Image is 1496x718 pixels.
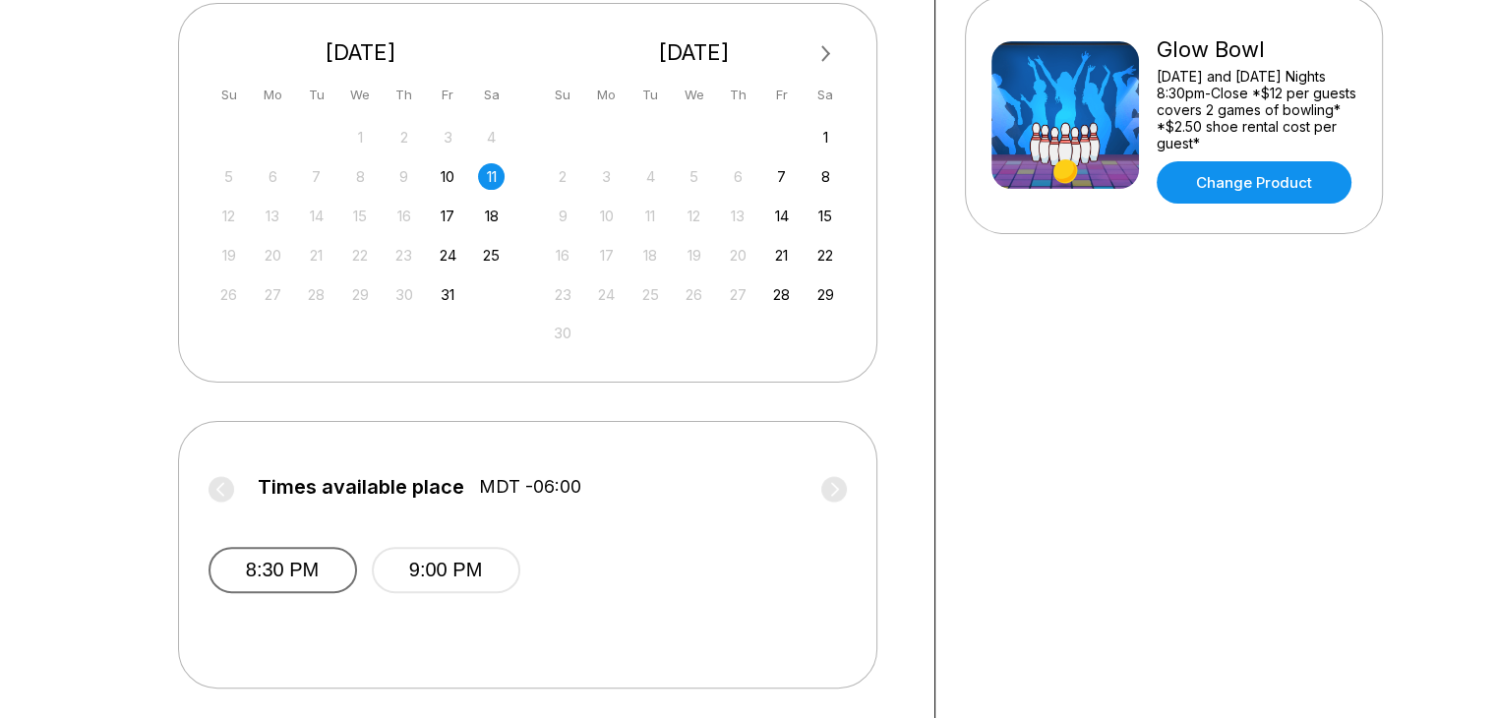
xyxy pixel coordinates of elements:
[435,242,461,269] div: Choose Friday, October 24th, 2025
[542,39,847,66] div: [DATE]
[550,242,576,269] div: Not available Sunday, November 16th, 2025
[215,163,242,190] div: Not available Sunday, October 5th, 2025
[479,476,581,498] span: MDT -06:00
[303,242,329,269] div: Not available Tuesday, October 21st, 2025
[812,82,839,108] div: Sa
[347,281,374,308] div: Not available Wednesday, October 29th, 2025
[390,203,417,229] div: Not available Thursday, October 16th, 2025
[812,281,839,308] div: Choose Saturday, November 29th, 2025
[435,163,461,190] div: Choose Friday, October 10th, 2025
[681,82,707,108] div: We
[209,547,357,593] button: 8:30 PM
[213,122,509,308] div: month 2025-10
[478,163,505,190] div: Choose Saturday, October 11th, 2025
[681,163,707,190] div: Not available Wednesday, November 5th, 2025
[435,281,461,308] div: Choose Friday, October 31st, 2025
[547,122,842,347] div: month 2025-11
[478,82,505,108] div: Sa
[768,242,795,269] div: Choose Friday, November 21st, 2025
[812,163,839,190] div: Choose Saturday, November 8th, 2025
[637,242,664,269] div: Not available Tuesday, November 18th, 2025
[593,242,620,269] div: Not available Monday, November 17th, 2025
[768,281,795,308] div: Choose Friday, November 28th, 2025
[637,203,664,229] div: Not available Tuesday, November 11th, 2025
[812,203,839,229] div: Choose Saturday, November 15th, 2025
[681,203,707,229] div: Not available Wednesday, November 12th, 2025
[725,203,751,229] div: Not available Thursday, November 13th, 2025
[1157,68,1356,151] div: [DATE] and [DATE] Nights 8:30pm-Close *$12 per guests covers 2 games of bowling* *$2.50 shoe rent...
[390,281,417,308] div: Not available Thursday, October 30th, 2025
[1157,161,1351,204] a: Change Product
[347,203,374,229] div: Not available Wednesday, October 15th, 2025
[435,124,461,150] div: Not available Friday, October 3rd, 2025
[260,163,286,190] div: Not available Monday, October 6th, 2025
[303,281,329,308] div: Not available Tuesday, October 28th, 2025
[637,82,664,108] div: Tu
[593,203,620,229] div: Not available Monday, November 10th, 2025
[725,82,751,108] div: Th
[215,82,242,108] div: Su
[390,82,417,108] div: Th
[478,242,505,269] div: Choose Saturday, October 25th, 2025
[810,38,842,70] button: Next Month
[725,163,751,190] div: Not available Thursday, November 6th, 2025
[637,281,664,308] div: Not available Tuesday, November 25th, 2025
[478,203,505,229] div: Choose Saturday, October 18th, 2025
[260,242,286,269] div: Not available Monday, October 20th, 2025
[303,82,329,108] div: Tu
[991,41,1139,189] img: Glow Bowl
[637,163,664,190] div: Not available Tuesday, November 4th, 2025
[390,163,417,190] div: Not available Thursday, October 9th, 2025
[303,163,329,190] div: Not available Tuesday, October 7th, 2025
[768,203,795,229] div: Choose Friday, November 14th, 2025
[260,203,286,229] div: Not available Monday, October 13th, 2025
[725,242,751,269] div: Not available Thursday, November 20th, 2025
[260,281,286,308] div: Not available Monday, October 27th, 2025
[593,163,620,190] div: Not available Monday, November 3rd, 2025
[593,281,620,308] div: Not available Monday, November 24th, 2025
[215,242,242,269] div: Not available Sunday, October 19th, 2025
[260,82,286,108] div: Mo
[768,82,795,108] div: Fr
[372,547,520,593] button: 9:00 PM
[550,163,576,190] div: Not available Sunday, November 2nd, 2025
[435,82,461,108] div: Fr
[725,281,751,308] div: Not available Thursday, November 27th, 2025
[215,281,242,308] div: Not available Sunday, October 26th, 2025
[681,281,707,308] div: Not available Wednesday, November 26th, 2025
[768,163,795,190] div: Choose Friday, November 7th, 2025
[550,320,576,346] div: Not available Sunday, November 30th, 2025
[812,242,839,269] div: Choose Saturday, November 22nd, 2025
[478,124,505,150] div: Not available Saturday, October 4th, 2025
[1157,36,1356,63] div: Glow Bowl
[258,476,464,498] span: Times available place
[347,82,374,108] div: We
[347,242,374,269] div: Not available Wednesday, October 22nd, 2025
[303,203,329,229] div: Not available Tuesday, October 14th, 2025
[550,203,576,229] div: Not available Sunday, November 9th, 2025
[550,281,576,308] div: Not available Sunday, November 23rd, 2025
[347,124,374,150] div: Not available Wednesday, October 1st, 2025
[347,163,374,190] div: Not available Wednesday, October 8th, 2025
[390,124,417,150] div: Not available Thursday, October 2nd, 2025
[550,82,576,108] div: Su
[209,39,513,66] div: [DATE]
[435,203,461,229] div: Choose Friday, October 17th, 2025
[215,203,242,229] div: Not available Sunday, October 12th, 2025
[390,242,417,269] div: Not available Thursday, October 23rd, 2025
[593,82,620,108] div: Mo
[812,124,839,150] div: Choose Saturday, November 1st, 2025
[681,242,707,269] div: Not available Wednesday, November 19th, 2025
